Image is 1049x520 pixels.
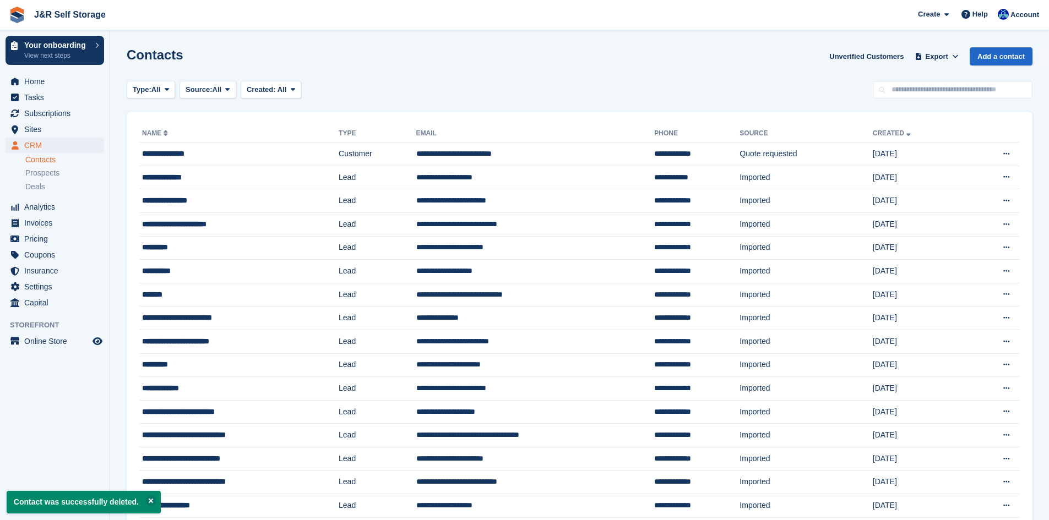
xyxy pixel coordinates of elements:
a: menu [6,247,104,262]
td: Lead [339,166,416,189]
a: Your onboarding View next steps [6,36,104,65]
button: Type: All [127,81,175,99]
button: Export [912,47,961,65]
span: Subscriptions [24,106,90,121]
th: Type [339,125,416,143]
a: Unverified Customers [825,47,908,65]
td: [DATE] [873,189,966,213]
td: Lead [339,283,416,306]
td: Imported [740,424,872,447]
span: Deals [25,182,45,192]
span: CRM [24,138,90,153]
td: Lead [339,470,416,494]
span: All [278,85,287,94]
span: Sites [24,122,90,137]
td: Imported [740,470,872,494]
td: Imported [740,189,872,213]
td: Lead [339,212,416,236]
td: Lead [339,306,416,330]
td: [DATE] [873,470,966,494]
td: [DATE] [873,260,966,283]
p: View next steps [24,51,90,61]
span: Type: [133,84,151,95]
span: Tasks [24,90,90,105]
span: Insurance [24,263,90,278]
a: Contacts [25,155,104,165]
td: Lead [339,400,416,424]
span: Export [926,51,948,62]
td: [DATE] [873,236,966,260]
td: Lead [339,330,416,353]
a: Created [873,129,913,137]
span: Coupons [24,247,90,262]
td: [DATE] [873,283,966,306]
span: Settings [24,279,90,294]
td: Customer [339,143,416,166]
td: [DATE] [873,353,966,377]
td: [DATE] [873,424,966,447]
td: [DATE] [873,212,966,236]
a: menu [6,199,104,215]
a: menu [6,333,104,349]
span: Help [972,9,988,20]
td: [DATE] [873,400,966,424]
img: stora-icon-8386f47178a22dfd0bd8f6a31ec36ba5ce8667c1dd55bd0f319d3a0aa187defe.svg [9,7,25,23]
td: [DATE] [873,494,966,518]
span: Capital [24,295,90,310]
span: Account [1010,9,1039,20]
td: Imported [740,236,872,260]
a: menu [6,263,104,278]
p: Your onboarding [24,41,90,49]
td: [DATE] [873,377,966,401]
a: Add a contact [970,47,1032,65]
a: Preview store [91,335,104,348]
td: Imported [740,377,872,401]
td: Lead [339,236,416,260]
span: Source: [186,84,212,95]
td: Imported [740,166,872,189]
td: Lead [339,494,416,518]
td: Imported [740,306,872,330]
td: Imported [740,330,872,353]
td: Imported [740,353,872,377]
td: Lead [339,260,416,283]
a: menu [6,295,104,310]
a: menu [6,122,104,137]
img: Steve Revell [998,9,1009,20]
td: Lead [339,424,416,447]
a: menu [6,215,104,231]
span: All [213,84,222,95]
td: [DATE] [873,330,966,353]
a: J&R Self Storage [30,6,110,24]
h1: Contacts [127,47,183,62]
td: [DATE] [873,306,966,330]
td: Imported [740,260,872,283]
td: Lead [339,353,416,377]
a: Name [142,129,170,137]
td: Lead [339,447,416,470]
button: Created: All [241,81,301,99]
a: menu [6,138,104,153]
a: menu [6,106,104,121]
td: Imported [740,447,872,470]
td: [DATE] [873,447,966,470]
span: Create [918,9,940,20]
td: Lead [339,377,416,401]
td: Lead [339,189,416,213]
td: [DATE] [873,143,966,166]
button: Source: All [180,81,236,99]
span: Pricing [24,231,90,247]
td: Imported [740,212,872,236]
span: Analytics [24,199,90,215]
td: Quote requested [740,143,872,166]
span: Home [24,74,90,89]
span: Storefront [10,320,110,331]
td: Imported [740,283,872,306]
th: Email [416,125,655,143]
span: Invoices [24,215,90,231]
span: All [151,84,161,95]
span: Prospects [25,168,59,178]
a: menu [6,74,104,89]
a: Prospects [25,167,104,179]
a: menu [6,231,104,247]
